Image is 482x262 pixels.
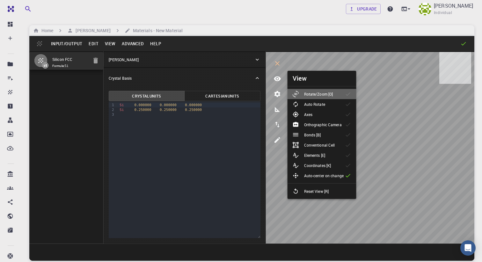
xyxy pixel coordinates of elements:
[185,108,202,112] span: 0.250000
[120,108,124,112] span: Si
[184,91,260,101] button: CartesianUnits
[160,103,177,107] span: 0.000000
[135,108,151,112] span: 0.250000
[304,132,321,138] p: Bonds [B]
[147,39,164,49] button: Help
[48,39,85,49] button: Input/Output
[304,91,333,97] p: Rotate/Zoom [O]
[109,57,139,62] p: [PERSON_NAME]
[73,27,110,34] h6: [PERSON_NAME]
[5,6,14,12] img: logo
[39,27,53,34] h6: Home
[434,10,452,16] span: Individual
[434,2,473,10] p: [PERSON_NAME]
[460,240,476,256] div: Open Intercom Messenger
[304,112,312,117] p: Axes
[304,122,342,127] p: Orthographic Camera
[85,39,102,49] button: Edit
[304,152,325,158] p: Elements [E]
[293,73,307,84] h6: View
[419,3,431,15] img: Joan Rodriguez
[109,107,115,112] div: 2
[304,173,344,178] p: Auto-center on change
[120,103,124,107] span: Si
[109,91,185,101] button: CrystalUnits
[304,188,329,194] p: Reset View [R]
[102,39,119,49] button: View
[160,108,177,112] span: 0.250000
[119,39,147,49] button: Advanced
[104,68,266,88] div: Crystal Basis
[130,27,183,34] h6: Materials - New Material
[135,103,151,107] span: 0.000000
[304,142,335,148] p: Conventional Cell
[65,64,69,68] code: Si
[52,63,88,69] span: Formula:
[185,103,202,107] span: 0.000000
[304,163,331,168] p: Coordinates [K]
[346,4,381,14] a: Upgrade
[109,103,115,107] div: 1
[304,101,325,107] p: Auto Rotate
[104,52,266,67] div: [PERSON_NAME]
[109,75,132,81] p: Crystal Basis
[32,27,184,34] nav: breadcrumb
[109,112,115,117] div: 3
[13,4,36,10] span: Support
